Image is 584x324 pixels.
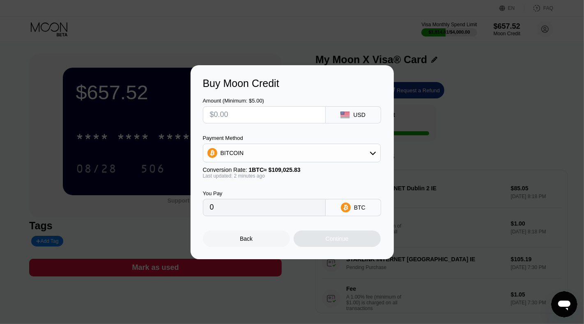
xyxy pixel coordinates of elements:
div: BITCOIN [203,145,380,161]
div: Buy Moon Credit [203,78,382,89]
div: Back [203,230,290,247]
div: Conversion Rate: [203,167,381,173]
div: Payment Method [203,135,381,141]
iframe: Кнопка запуска окна обмена сообщениями [551,291,577,317]
input: $0.00 [210,107,319,123]
div: You Pay [203,190,326,196]
div: Back [240,235,253,242]
div: USD [353,112,366,118]
div: BTC [354,204,366,211]
div: BITCOIN [221,150,244,156]
div: Last updated: 2 minutes ago [203,173,381,179]
span: 1 BTC ≈ $109,025.83 [249,167,301,173]
div: Amount (Minimum: $5.00) [203,98,326,104]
